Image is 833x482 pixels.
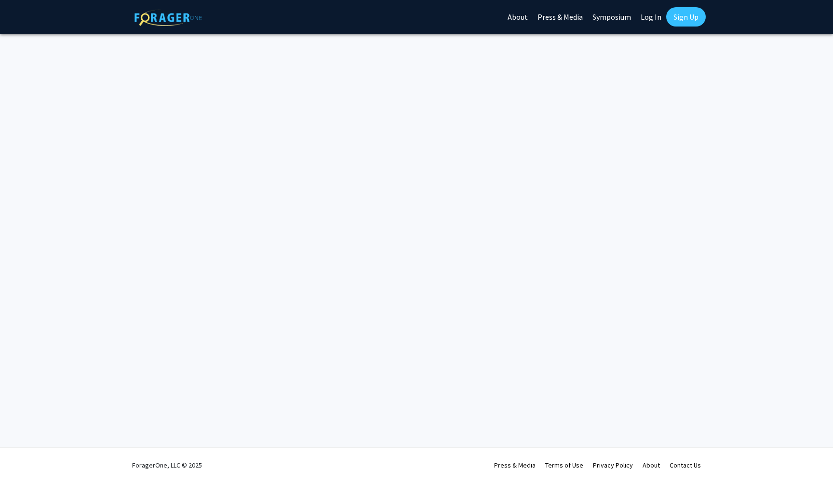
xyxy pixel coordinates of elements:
[494,461,536,469] a: Press & Media
[670,461,701,469] a: Contact Us
[593,461,633,469] a: Privacy Policy
[643,461,660,469] a: About
[545,461,583,469] a: Terms of Use
[132,448,202,482] div: ForagerOne, LLC © 2025
[134,9,202,26] img: ForagerOne Logo
[666,7,706,27] a: Sign Up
